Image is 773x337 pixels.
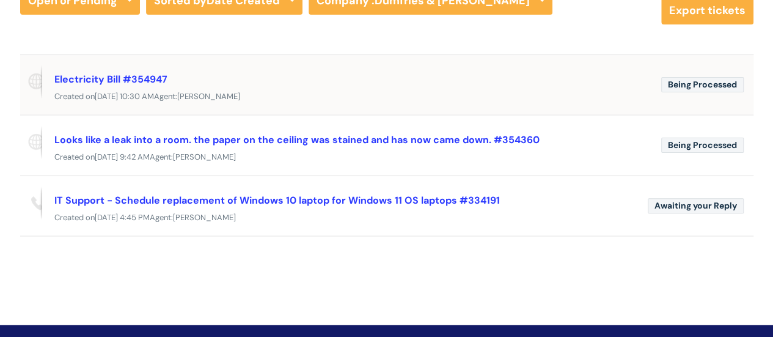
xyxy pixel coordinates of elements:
div: Created on Agent: [20,150,753,165]
span: [PERSON_NAME] [177,91,240,102]
a: Looks like a leak into a room. the paper on the ceiling was stained and has now came down. #354360 [54,133,540,146]
span: [PERSON_NAME] [173,152,236,162]
div: Created on Agent: [20,89,753,105]
a: IT Support - Schedule replacement of Windows 10 laptop for Windows 11 OS laptops #334191 [54,194,500,207]
a: Electricity Bill #354947 [54,73,167,86]
span: Reported via portal [20,65,42,99]
span: [PERSON_NAME] [173,212,236,223]
div: Created on Agent: [20,210,753,226]
span: Reported via phone [20,186,42,220]
span: Being Processed [661,77,744,92]
span: Awaiting your Reply [648,198,744,213]
span: Reported via portal [20,125,42,160]
span: [DATE] 10:30 AM [95,91,154,102]
span: Being Processed [661,138,744,153]
span: [DATE] 4:45 PM [95,212,150,223]
span: [DATE] 9:42 AM [95,152,150,162]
